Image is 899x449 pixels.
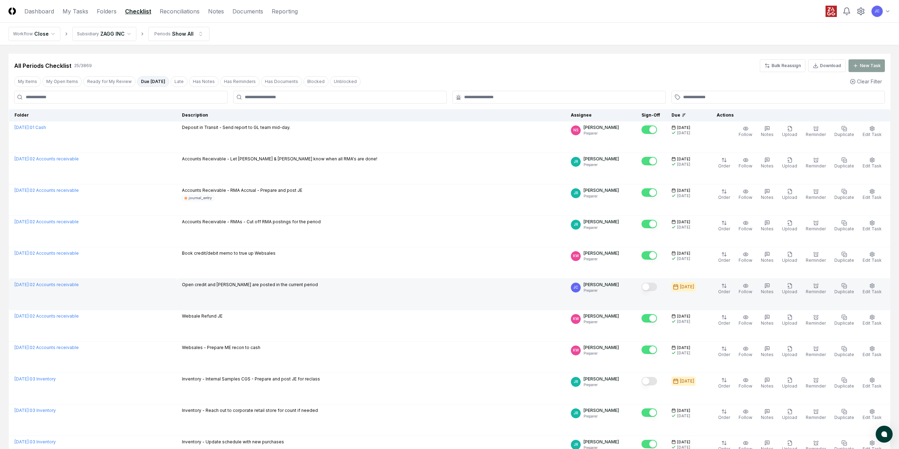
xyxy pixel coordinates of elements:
[14,76,41,87] button: My Items
[272,7,298,16] a: Reporting
[14,219,30,224] span: [DATE] :
[781,156,799,171] button: Upload
[636,109,666,122] th: Sign-Off
[677,319,690,324] div: [DATE]
[737,376,754,391] button: Follow
[573,285,578,290] span: JC
[804,407,827,422] button: Reminder
[182,313,223,319] p: Websale Refund JE
[739,195,752,200] span: Follow
[573,253,579,259] span: KW
[804,156,827,171] button: Reminder
[14,408,30,413] span: [DATE] :
[677,225,690,230] div: [DATE]
[573,348,579,353] span: KW
[677,413,690,419] div: [DATE]
[14,219,79,224] a: [DATE]:02 Accounts receivable
[14,156,79,161] a: [DATE]:02 Accounts receivable
[718,320,730,326] span: Order
[14,376,56,382] a: [DATE]:03 Inventory
[759,187,775,202] button: Notes
[834,352,854,357] span: Duplicate
[182,219,321,225] p: Accounts Receivable - RMAs - Cut off RMA postings for the period
[584,124,619,131] p: [PERSON_NAME]
[717,282,732,296] button: Order
[804,250,827,265] button: Reminder
[804,124,827,139] button: Reminder
[74,63,92,69] div: 25 / 3869
[806,352,826,357] span: Reminder
[863,163,882,169] span: Edit Task
[863,320,882,326] span: Edit Task
[641,283,657,291] button: Mark complete
[861,187,883,202] button: Edit Task
[761,383,774,389] span: Notes
[782,320,797,326] span: Upload
[759,156,775,171] button: Notes
[861,407,883,422] button: Edit Task
[806,226,826,231] span: Reminder
[806,258,826,263] span: Reminder
[834,195,854,200] span: Duplicate
[641,251,657,260] button: Mark complete
[574,410,578,416] span: JR
[737,156,754,171] button: Follow
[737,344,754,359] button: Follow
[14,188,30,193] span: [DATE] :
[24,7,54,16] a: Dashboard
[171,76,188,87] button: Late
[148,27,209,41] button: PeriodsShow All
[739,289,752,294] span: Follow
[717,313,732,328] button: Order
[154,31,171,37] div: Periods
[804,313,827,328] button: Reminder
[833,313,856,328] button: Duplicate
[182,439,284,445] p: Inventory - Update schedule with new purchases
[782,163,797,169] span: Upload
[781,282,799,296] button: Upload
[13,31,33,37] div: Workflow
[14,250,30,256] span: [DATE] :
[573,316,579,321] span: KW
[574,222,578,227] span: JR
[808,59,846,72] button: Download
[739,415,752,420] span: Follow
[14,376,30,382] span: [DATE] :
[182,124,290,131] p: Deposit in Transit - Send report to GL team mid-day.
[739,320,752,326] span: Follow
[717,187,732,202] button: Order
[834,289,854,294] span: Duplicate
[875,8,880,14] span: JC
[847,75,885,88] button: Clear Filter
[182,156,377,162] p: Accounts Receivable - Let [PERSON_NAME] & [PERSON_NAME] know when all RMA's are done!
[861,124,883,139] button: Edit Task
[863,258,882,263] span: Edit Task
[718,258,730,263] span: Order
[641,345,657,354] button: Mark complete
[641,314,657,323] button: Mark complete
[680,284,694,290] div: [DATE]
[759,376,775,391] button: Notes
[565,109,636,122] th: Assignee
[737,407,754,422] button: Follow
[261,76,302,87] button: Has Documents
[861,282,883,296] button: Edit Task
[781,124,799,139] button: Upload
[782,352,797,357] span: Upload
[677,219,690,225] span: [DATE]
[718,383,730,389] span: Order
[834,383,854,389] span: Duplicate
[737,313,754,328] button: Follow
[834,132,854,137] span: Duplicate
[833,344,856,359] button: Duplicate
[861,156,883,171] button: Edit Task
[861,344,883,359] button: Edit Task
[711,112,885,118] div: Actions
[782,195,797,200] span: Upload
[833,376,856,391] button: Duplicate
[806,320,826,326] span: Reminder
[804,187,827,202] button: Reminder
[833,250,856,265] button: Duplicate
[782,226,797,231] span: Upload
[718,163,730,169] span: Order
